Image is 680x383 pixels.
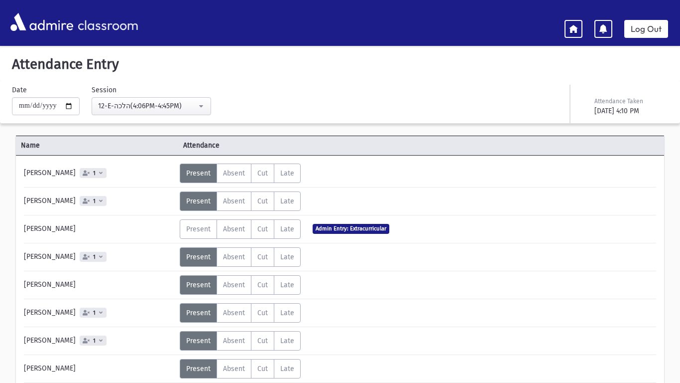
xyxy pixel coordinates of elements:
div: AttTypes [180,359,301,379]
span: Absent [223,337,245,345]
div: AttTypes [180,191,301,211]
div: [PERSON_NAME] [19,331,180,351]
span: 1 [91,170,98,177]
span: Late [280,169,294,178]
span: 1 [91,198,98,204]
div: [PERSON_NAME] [19,164,180,183]
span: 1 [91,254,98,260]
span: Late [280,225,294,233]
span: Cut [257,225,268,233]
div: [PERSON_NAME] [19,219,180,239]
div: AttTypes [180,331,301,351]
span: Cut [257,169,268,178]
span: Admin Entry: Extracurricular [313,224,389,233]
img: AdmirePro [8,10,76,33]
span: Absent [223,225,245,233]
label: Date [12,85,27,95]
span: Present [186,169,211,178]
span: Absent [223,197,245,205]
div: [DATE] 4:10 PM [594,106,666,116]
span: classroom [76,9,138,35]
span: Late [280,309,294,317]
span: Absent [223,365,245,373]
span: 1 [91,338,98,344]
span: Late [280,197,294,205]
span: Present [186,365,211,373]
span: Absent [223,253,245,261]
button: 12-E-הלכה(4:06PM-4:45PM) [92,97,211,115]
div: AttTypes [180,275,301,295]
div: Attendance Taken [594,97,666,106]
div: AttTypes [180,303,301,323]
span: Absent [223,169,245,178]
span: Absent [223,309,245,317]
span: Present [186,197,211,205]
div: AttTypes [180,219,301,239]
span: Cut [257,281,268,289]
div: [PERSON_NAME] [19,359,180,379]
div: [PERSON_NAME] [19,247,180,267]
span: Present [186,281,211,289]
span: Present [186,337,211,345]
h5: Attendance Entry [8,56,672,73]
div: [PERSON_NAME] [19,275,180,295]
span: 1 [91,310,98,316]
span: Late [280,281,294,289]
span: Attendance [178,140,340,151]
span: Absent [223,281,245,289]
span: Cut [257,253,268,261]
span: Cut [257,309,268,317]
div: 12-E-הלכה(4:06PM-4:45PM) [98,101,197,111]
div: [PERSON_NAME] [19,303,180,323]
span: Name [16,140,178,151]
span: Late [280,337,294,345]
span: Late [280,253,294,261]
span: Cut [257,197,268,205]
span: Present [186,253,211,261]
div: AttTypes [180,247,301,267]
span: Cut [257,337,268,345]
span: Cut [257,365,268,373]
a: Log Out [624,20,668,38]
label: Session [92,85,116,95]
div: [PERSON_NAME] [19,191,180,211]
span: Present [186,225,211,233]
span: Present [186,309,211,317]
div: AttTypes [180,164,301,183]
